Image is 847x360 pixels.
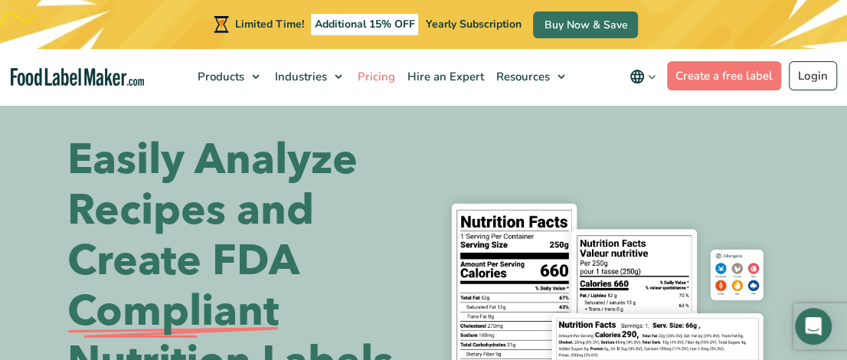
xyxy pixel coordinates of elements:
[350,49,400,104] a: Pricing
[789,61,837,90] a: Login
[400,49,489,104] a: Hire an Expert
[353,69,397,84] span: Pricing
[492,69,551,84] span: Resources
[190,49,267,104] a: Products
[267,49,350,104] a: Industries
[425,17,521,31] span: Yearly Subscription
[67,286,279,337] span: Compliant
[311,14,419,35] span: Additional 15% OFF
[795,308,832,345] div: Open Intercom Messenger
[270,69,329,84] span: Industries
[403,69,486,84] span: Hire an Expert
[667,61,782,90] a: Create a free label
[235,17,304,31] span: Limited Time!
[533,11,638,38] a: Buy Now & Save
[193,69,246,84] span: Products
[489,49,573,104] a: Resources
